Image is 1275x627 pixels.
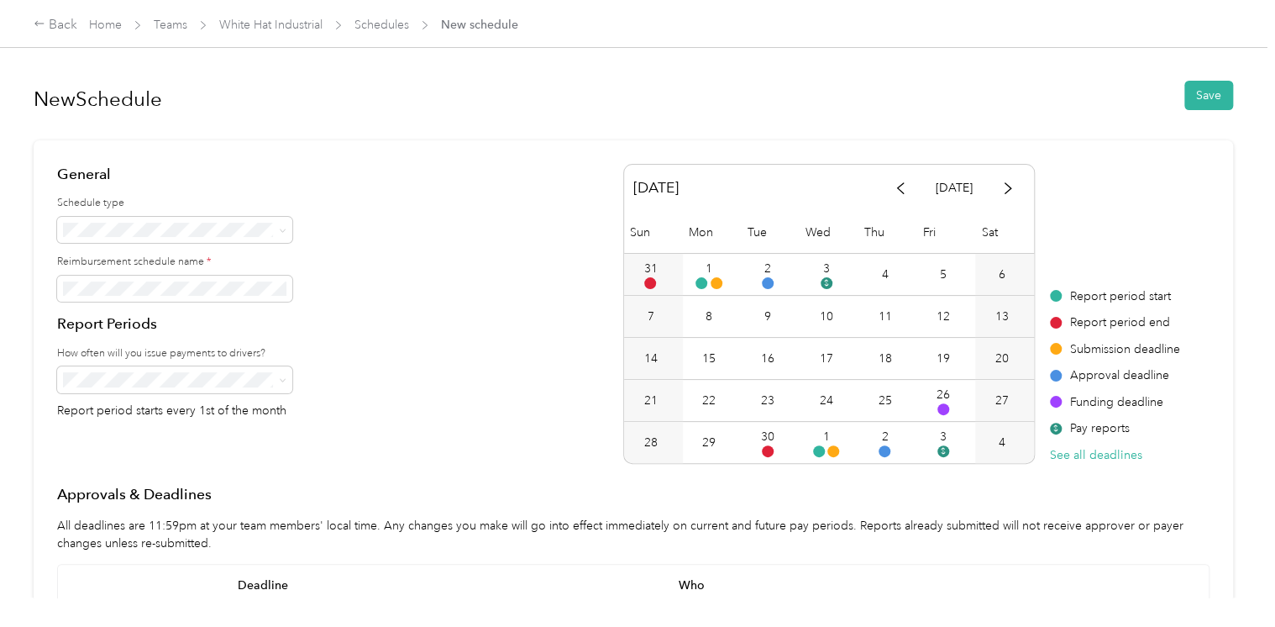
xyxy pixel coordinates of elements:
div: 16 [761,350,774,367]
div: 22 [702,392,716,409]
a: Teams [154,18,187,32]
p: Report period starts every 1st of the month [57,405,292,417]
div: 18 [878,350,891,367]
div: 17 [820,350,833,367]
h4: Report Periods [57,313,292,335]
div: 31 [643,260,657,277]
div: 8 [706,308,712,325]
div: Funding deadline [1050,393,1181,411]
span: Deadline [226,565,667,607]
span: $ [937,445,949,457]
div: 6 [999,266,1005,283]
div: 4 [999,434,1005,451]
div: Sun [624,212,683,253]
div: 2 [764,260,771,277]
div: Thu [858,212,917,253]
label: Schedule type [57,196,292,211]
div: 15 [702,350,716,367]
a: Home [89,18,122,32]
div: 1 [823,428,830,445]
div: 9 [764,308,771,325]
div: 19 [937,350,950,367]
label: How often will you issue payments to drivers? [57,346,292,361]
div: Tue [741,212,800,253]
div: Sat [975,212,1034,253]
div: 4 [881,266,888,283]
h4: Approvals & Deadlines [57,484,1209,505]
div: 28 [643,434,657,451]
iframe: Everlance-gr Chat Button Frame [1181,533,1275,627]
span: New schedule [441,16,518,34]
span: [DATE] [633,173,679,203]
button: [DATE] [924,173,984,203]
div: Approval deadline [1050,366,1181,384]
button: Save [1184,81,1233,110]
a: White Hat Industrial [219,18,323,32]
div: 23 [761,392,774,409]
div: 3 [940,428,947,445]
h1: New Schedule [34,79,162,119]
div: Fri [917,212,976,253]
button: See all deadlines [1050,446,1142,464]
div: 1 [706,260,712,277]
div: 29 [702,434,716,451]
div: 5 [940,266,947,283]
div: 14 [643,350,657,367]
div: 13 [995,308,1009,325]
div: 12 [937,308,950,325]
a: Schedules [354,18,409,32]
div: 10 [820,308,833,325]
span: Who [667,565,1108,607]
div: Pay reports [1050,419,1181,437]
div: Wed [800,212,858,253]
div: 11 [878,308,891,325]
h4: General [57,164,292,185]
p: All deadlines are 11:59pm at your team members' local time. Any changes you make will go into eff... [57,517,1209,552]
div: 25 [878,392,891,409]
div: 20 [995,350,1009,367]
div: 21 [643,392,657,409]
div: 24 [820,392,833,409]
span: $ [1050,423,1062,435]
span: $ [821,277,832,289]
div: Report period end [1050,313,1181,331]
div: Back [34,15,77,35]
div: 26 [937,386,950,403]
div: Mon [683,212,742,253]
label: Reimbursement schedule name [57,255,292,270]
div: 30 [761,428,774,445]
div: Submission deadline [1050,340,1181,358]
div: 3 [823,260,830,277]
div: Report period start [1050,287,1181,305]
div: 7 [647,308,653,325]
div: 27 [995,392,1009,409]
div: 2 [881,428,888,445]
